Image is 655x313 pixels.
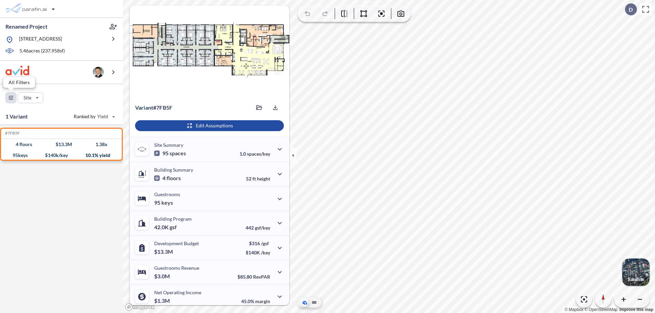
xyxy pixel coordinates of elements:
[5,66,30,78] img: BrandImage
[154,240,199,246] p: Development Budget
[261,240,269,246] span: /gsf
[5,112,28,121] p: 1 Variant
[135,120,284,131] button: Edit Assumptions
[237,274,270,280] p: $85.80
[255,298,270,304] span: margin
[24,94,31,101] p: Site
[125,303,155,311] a: Mapbox homepage
[565,307,583,312] a: Mapbox
[154,150,186,157] p: 95
[9,80,30,85] p: All Filters
[154,191,180,197] p: Guestrooms
[241,298,270,304] p: 45.0%
[622,259,650,286] img: Switcher Image
[4,131,20,136] h5: Click to copy the code
[135,104,153,111] span: Variant
[161,199,173,206] span: keys
[18,92,43,103] button: Site
[154,216,192,222] p: Building Program
[310,298,318,307] button: Site Plan
[154,297,171,304] p: $1.3M
[253,274,270,280] span: RevPAR
[154,175,181,182] p: 4
[97,113,108,120] span: Yield
[261,250,270,255] span: /key
[68,111,119,122] button: Ranked by Yield
[154,167,193,173] p: Building Summary
[154,224,177,231] p: 42.0K
[246,225,270,231] p: 442
[170,150,186,157] span: spaces
[252,176,256,182] span: ft
[239,151,270,157] p: 1.0
[247,151,270,157] span: spaces/key
[19,47,65,55] p: 5.46 acres ( 237,958 sf)
[196,122,233,129] p: Edit Assumptions
[154,199,173,206] p: 95
[628,277,644,282] p: Satellite
[622,259,650,286] button: Switcher ImageSatellite
[629,6,633,13] p: D
[154,248,174,255] p: $13.3M
[255,225,270,231] span: gsf/key
[246,176,270,182] p: 52
[584,307,617,312] a: OpenStreetMap
[19,35,62,44] p: [STREET_ADDRESS]
[135,104,172,111] p: # 7fb5f
[246,240,270,246] p: $316
[257,176,270,182] span: height
[620,307,653,312] a: Improve this map
[154,265,199,271] p: Guestrooms Revenue
[301,298,309,307] button: Aerial View
[246,250,270,255] p: $140K
[5,23,47,30] p: Renamed Project
[130,5,289,98] img: Floorplans preview
[154,289,201,295] p: Net Operating Income
[166,175,181,182] span: floors
[154,273,171,280] p: $3.0M
[170,224,177,231] span: gsf
[154,142,183,148] p: Site Summary
[93,67,104,78] img: user logo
